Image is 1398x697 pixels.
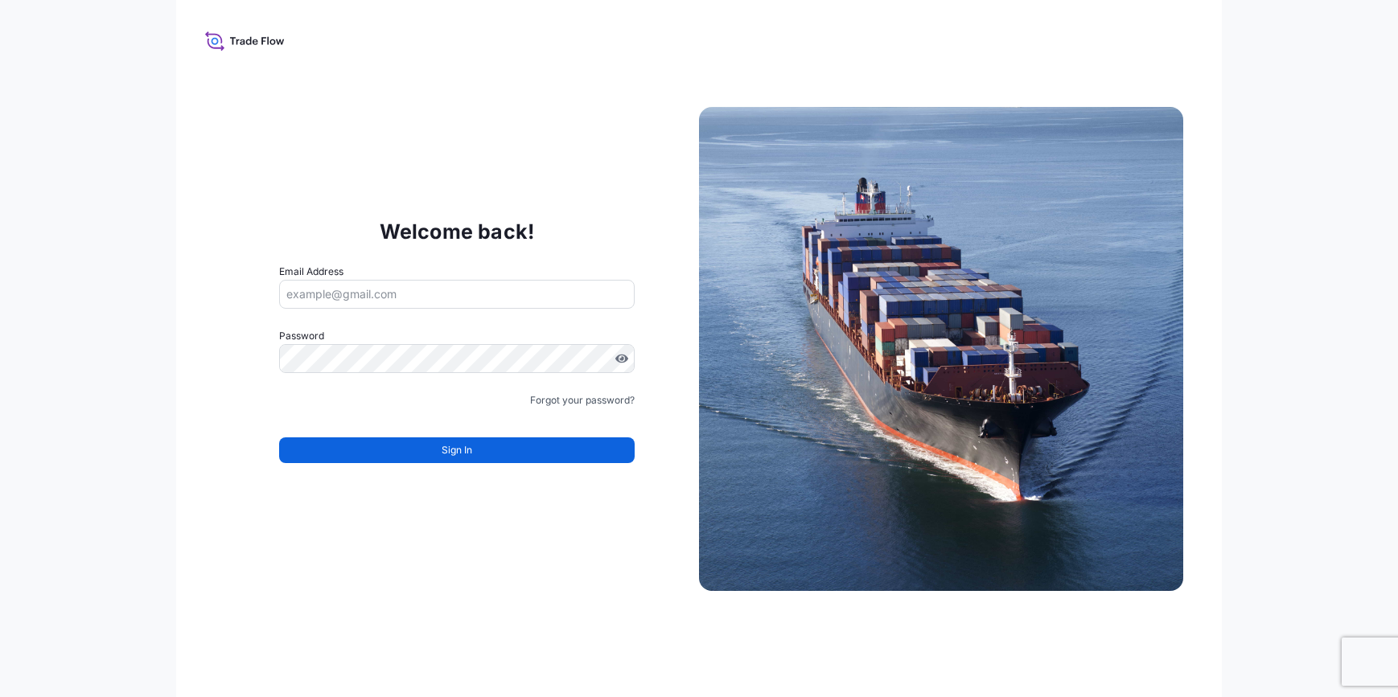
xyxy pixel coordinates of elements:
[442,442,472,458] span: Sign In
[279,280,635,309] input: example@gmail.com
[699,107,1183,591] img: Ship illustration
[279,328,635,344] label: Password
[380,219,535,244] p: Welcome back!
[279,437,635,463] button: Sign In
[279,264,343,280] label: Email Address
[530,392,635,408] a: Forgot your password?
[615,352,628,365] button: Show password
